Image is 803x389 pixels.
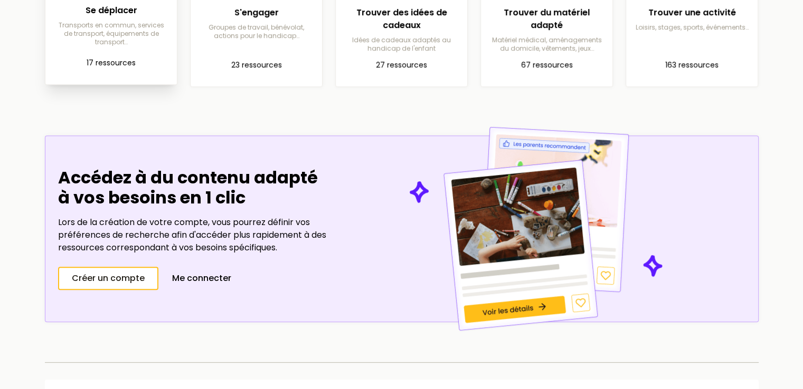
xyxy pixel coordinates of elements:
[158,267,245,290] a: Me connecter
[172,272,231,285] span: Me connecter
[54,21,168,46] p: Transports en commun, services de transport, équipements de transport…
[344,6,459,32] h2: Trouver des idées de cadeaux
[489,6,604,32] h2: Trouver du matériel adapté
[54,4,168,17] h2: Se déplacer
[58,168,328,208] h2: Accédez à du contenu adapté à vos besoins en 1 clic
[199,59,314,72] p: 23 ressources
[344,59,459,72] p: 27 ressources
[58,216,328,254] p: Lors de la création de votre compte, vous pourrez définir vos préférences de recherche afin d'acc...
[58,267,158,290] a: Créer un compte
[199,6,314,19] h2: S'engager
[407,123,665,334] img: Ressources selon mes besoins
[72,272,145,285] span: Créer un compte
[489,59,604,72] p: 67 ressources
[54,57,168,70] p: 17 ressources
[199,23,314,40] p: Groupes de travail, bénévolat, actions pour le handicap…
[344,36,459,53] p: Idées de cadeaux adaptés au handicap de l'enfant
[635,59,749,72] p: 163 ressources
[489,36,604,53] p: Matériel médical, aménagements du domicile, vêtements, jeux…
[635,6,749,19] h2: Trouver une activité
[635,23,749,32] p: Loisirs, stages, sports, événements…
